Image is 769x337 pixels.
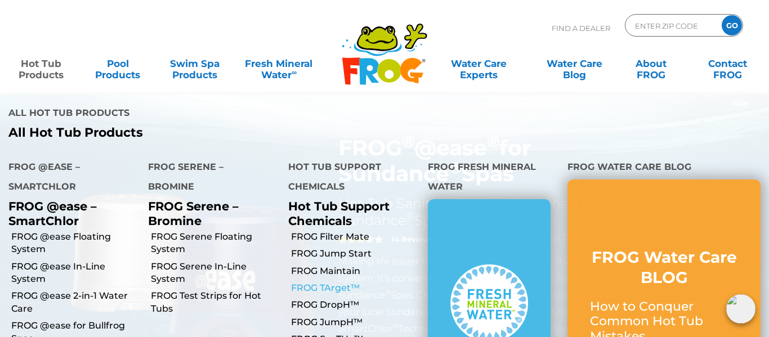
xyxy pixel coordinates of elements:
a: Fresh MineralWater∞ [242,52,316,75]
a: FROG TArget™ [291,282,419,294]
h4: Hot Tub Support Chemicals [288,157,411,199]
a: ContactFROG [698,52,758,75]
h4: FROG Water Care Blog [567,157,761,179]
input: GO [722,15,742,35]
a: Water CareBlog [544,52,604,75]
a: FROG Test Strips for Hot Tubs [151,290,279,315]
a: FROG Serene Floating System [151,231,279,256]
p: FROG @ease – SmartChlor [8,199,131,227]
p: Find A Dealer [552,14,610,42]
a: Water CareExperts [430,52,527,75]
a: FROG Filter Mate [291,231,419,243]
a: FROG @ease 2-in-1 Water Care [11,290,140,315]
p: FROG Serene – Bromine [148,199,271,227]
input: Zip Code Form [634,17,710,34]
a: FROG @ease In-Line System [11,260,140,286]
a: FROG Maintain [291,265,419,277]
h3: FROG Water Care BLOG [590,247,738,288]
h4: FROG @ease – SmartChlor [8,157,131,199]
h4: FROG Serene – Bromine [148,157,271,199]
a: Hot Tub Support Chemicals [288,199,390,227]
a: FROG @ease Floating System [11,231,140,256]
a: FROG JumpH™ [291,316,419,329]
a: PoolProducts [88,52,147,75]
a: Swim SpaProducts [165,52,225,75]
a: FROG DropH™ [291,299,419,311]
h4: FROG Fresh Mineral Water [428,157,551,199]
sup: ∞ [292,68,297,77]
a: FROG Serene In-Line System [151,260,279,286]
a: Hot TubProducts [11,52,71,75]
a: AboutFROG [622,52,681,75]
h4: All Hot Tub Products [8,103,376,125]
a: All Hot Tub Products [8,125,376,140]
img: openIcon [726,294,755,323]
a: FROG Jump Start [291,248,419,260]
